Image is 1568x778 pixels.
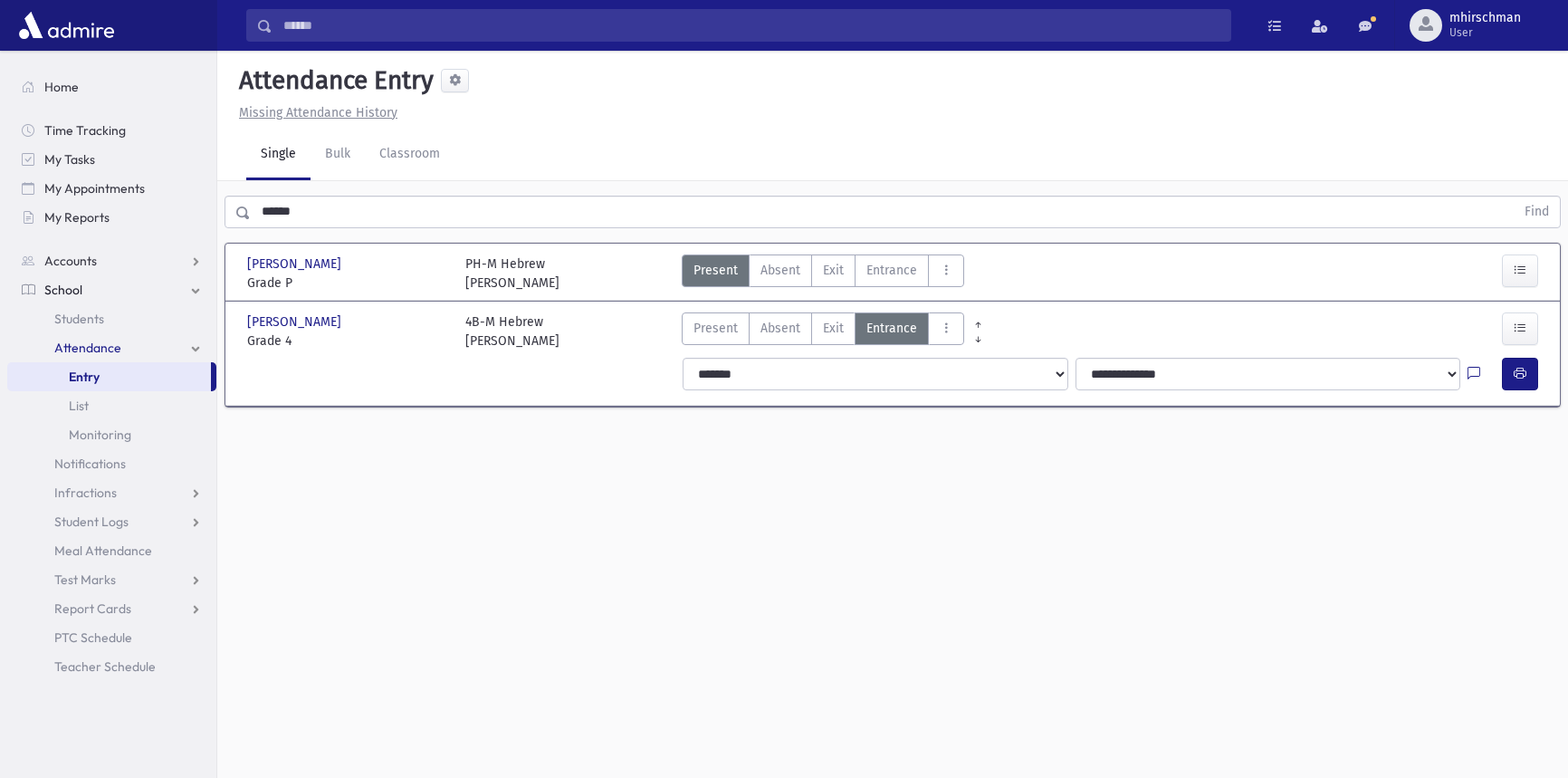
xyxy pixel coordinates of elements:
span: Entrance [866,261,917,280]
span: Test Marks [54,571,116,588]
span: User [1449,25,1521,40]
h5: Attendance Entry [232,65,434,96]
a: Report Cards [7,594,216,623]
input: Search [272,9,1230,42]
a: Students [7,304,216,333]
span: [PERSON_NAME] [247,312,345,331]
a: Classroom [365,130,454,180]
a: My Tasks [7,145,216,174]
span: mhirschman [1449,11,1521,25]
span: [PERSON_NAME] [247,255,345,274]
a: PTC Schedule [7,623,216,652]
a: List [7,391,216,420]
span: Grade P [247,274,447,293]
span: Infractions [54,485,117,501]
span: Present [693,319,738,338]
span: Absent [760,261,800,280]
span: Entry [69,369,100,385]
div: AttTypes [682,255,964,293]
span: School [44,282,82,298]
span: Time Tracking [44,122,126,139]
a: Notifications [7,449,216,478]
span: Report Cards [54,600,131,617]
a: Time Tracking [7,116,216,145]
span: PTC Schedule [54,629,132,646]
a: Student Logs [7,507,216,536]
div: AttTypes [682,312,964,351]
a: My Reports [7,203,216,232]
a: Meal Attendance [7,536,216,565]
span: Teacher Schedule [54,658,156,675]
a: Teacher Schedule [7,652,216,681]
span: Present [693,261,738,280]
a: Accounts [7,246,216,275]
span: Monitoring [69,427,131,443]
span: Student Logs [54,514,129,530]
a: Entry [7,362,211,391]
u: Missing Attendance History [239,105,397,120]
a: My Appointments [7,174,216,203]
a: Bulk [311,130,365,180]
a: Monitoring [7,420,216,449]
span: My Reports [44,209,110,226]
a: Home [7,72,216,101]
a: Attendance [7,333,216,362]
span: List [69,398,89,414]
span: Absent [760,319,800,338]
a: Single [246,130,311,180]
span: Notifications [54,456,126,472]
a: School [7,275,216,304]
span: Exit [823,319,844,338]
a: Test Marks [7,565,216,594]
div: 4B-M Hebrew [PERSON_NAME] [465,312,559,351]
span: Entrance [866,319,917,338]
img: AdmirePro [14,7,119,43]
span: My Appointments [44,180,145,197]
span: Home [44,79,79,95]
span: Exit [823,261,844,280]
div: PH-M Hebrew [PERSON_NAME] [465,255,559,293]
span: Attendance [54,340,121,356]
a: Infractions [7,478,216,507]
span: Meal Attendance [54,543,152,559]
a: Missing Attendance History [232,105,397,120]
span: Accounts [44,253,97,269]
span: Grade 4 [247,331,447,351]
span: My Tasks [44,151,95,168]
span: Students [54,311,104,327]
button: Find [1514,197,1560,227]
